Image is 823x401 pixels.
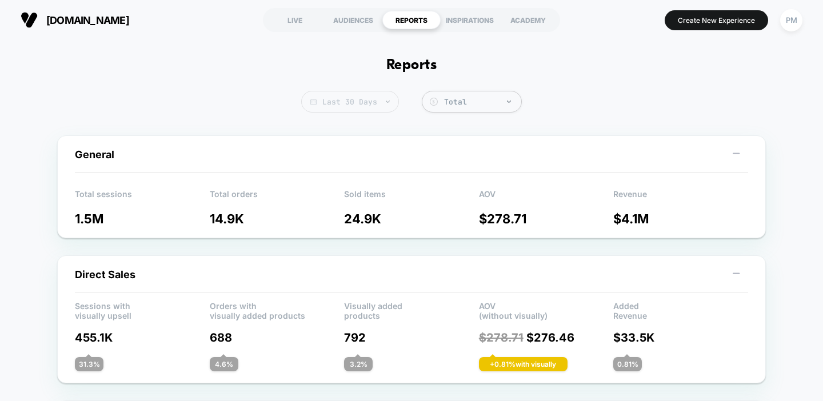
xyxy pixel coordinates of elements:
p: Visually added products [344,301,479,318]
button: [DOMAIN_NAME] [17,11,133,29]
tspan: $ [432,99,435,105]
p: Sold items [344,189,479,206]
div: REPORTS [382,11,441,29]
span: $ 278.71 [479,331,524,344]
img: Visually logo [21,11,38,29]
div: 4.6 % [210,357,238,371]
button: Create New Experience [665,10,768,30]
div: 0.81 % [613,357,642,371]
span: [DOMAIN_NAME] [46,14,129,26]
p: $ 4.1M [613,211,748,226]
p: Sessions with visually upsell [75,301,210,318]
p: Added Revenue [613,301,748,318]
p: Revenue [613,189,748,206]
p: 688 [210,331,345,344]
p: AOV (without visually) [479,301,614,318]
p: 14.9K [210,211,345,226]
span: General [75,149,114,161]
h1: Reports [386,57,437,74]
div: PM [780,9,802,31]
div: LIVE [266,11,324,29]
p: 455.1K [75,331,210,344]
div: + 0.81 % with visually [479,357,568,371]
p: $ 278.71 [479,211,614,226]
p: AOV [479,189,614,206]
div: ACADEMY [499,11,557,29]
span: Last 30 Days [301,91,399,113]
p: 1.5M [75,211,210,226]
div: INSPIRATIONS [441,11,499,29]
img: end [386,101,390,103]
div: 31.3 % [75,357,103,371]
img: calendar [310,99,317,105]
span: Direct Sales [75,268,135,280]
button: PM [777,9,806,32]
p: Orders with visually added products [210,301,345,318]
div: Total [444,97,516,107]
p: $ 33.5K [613,331,748,344]
div: 3.2 % [344,357,373,371]
p: 24.9K [344,211,479,226]
p: $ 276.46 [479,331,614,344]
div: AUDIENCES [324,11,382,29]
img: end [507,101,511,103]
p: 792 [344,331,479,344]
p: Total orders [210,189,345,206]
p: Total sessions [75,189,210,206]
